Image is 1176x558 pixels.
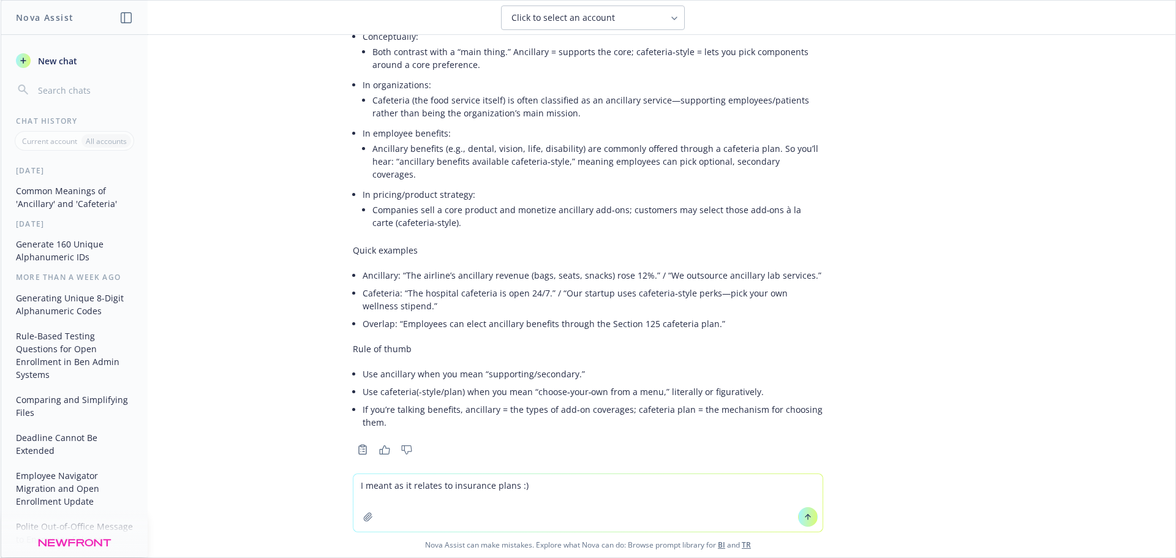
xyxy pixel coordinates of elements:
[16,11,73,24] h1: Nova Assist
[36,81,133,99] input: Search chats
[11,234,138,267] button: Generate 160 Unique Alphanumeric IDs
[353,474,823,532] textarea: I meant as it relates to insurance plans :)
[363,315,823,333] li: Overlap: “Employees can elect ancillary benefits through the Section 125 cafeteria plan.”
[11,516,138,549] button: Polite Out-of-Office Message to Encourage Fairness
[372,91,823,122] li: Cafeteria (the food service itself) is often classified as an ancillary service—supporting employ...
[1,219,148,229] div: [DATE]
[11,390,138,423] button: Comparing and Simplifying Files
[372,43,823,74] li: Both contrast with a “main thing.” Ancillary = supports the core; cafeteria‑style = lets you pick...
[357,444,368,455] svg: Copy to clipboard
[11,288,138,321] button: Generating Unique 8-Digit Alphanumeric Codes
[501,6,685,30] button: Click to select an account
[353,244,823,257] p: Quick examples
[36,55,77,67] span: New chat
[363,365,823,383] li: Use ancillary when you mean “supporting/secondary.”
[363,266,823,284] li: Ancillary: “The airline’s ancillary revenue (bags, seats, snacks) rose 12%.” / “We outsource anci...
[363,76,823,124] li: In organizations:
[353,342,823,355] p: Rule of thumb
[372,201,823,232] li: Companies sell a core product and monetize ancillary add‑ons; customers may select those add‑ons ...
[11,326,138,385] button: Rule-Based Testing Questions for Open Enrollment in Ben Admin Systems
[363,401,823,431] li: If you’re talking benefits, ancillary = the types of add‑on coverages; cafeteria plan = the mecha...
[363,383,823,401] li: Use cafeteria(-style/plan) when you mean “choose‑your‑own from a menu,” literally or figuratively.
[742,540,751,550] a: TR
[363,28,823,76] li: Conceptually:
[6,532,1170,557] span: Nova Assist can make mistakes. Explore what Nova can do: Browse prompt library for and
[22,136,77,146] p: Current account
[11,50,138,72] button: New chat
[372,140,823,183] li: Ancillary benefits (e.g., dental, vision, life, disability) are commonly offered through a cafete...
[11,181,138,214] button: Common Meanings of 'Ancillary' and 'Cafeteria'
[11,428,138,461] button: Deadline Cannot Be Extended
[1,165,148,176] div: [DATE]
[363,186,823,234] li: In pricing/product strategy:
[363,124,823,186] li: In employee benefits:
[86,136,127,146] p: All accounts
[1,116,148,126] div: Chat History
[363,284,823,315] li: Cafeteria: “The hospital cafeteria is open 24/7.” / “Our startup uses cafeteria‑style perks—pick ...
[511,12,615,24] span: Click to select an account
[1,272,148,282] div: More than a week ago
[718,540,725,550] a: BI
[397,441,417,458] button: Thumbs down
[11,466,138,511] button: Employee Navigator Migration and Open Enrollment Update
